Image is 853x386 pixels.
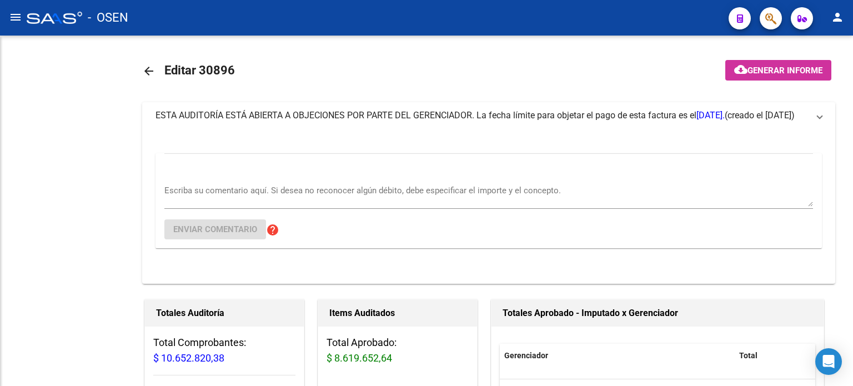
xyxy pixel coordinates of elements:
[747,66,822,76] span: Generar informe
[500,344,735,368] datatable-header-cell: Gerenciador
[725,109,795,122] span: (creado el [DATE])
[725,60,831,81] button: Generar informe
[88,6,128,30] span: - OSEN
[327,352,392,364] span: $ 8.619.652,64
[164,219,266,239] button: Enviar comentario
[142,102,835,129] mat-expansion-panel-header: ESTA AUDITORÍA ESTÁ ABIERTA A OBJECIONES POR PARTE DEL GERENCIADOR. La fecha límite para objetar ...
[739,351,757,360] span: Total
[327,335,469,366] h3: Total Aprobado:
[9,11,22,24] mat-icon: menu
[266,223,279,237] mat-icon: help
[503,304,812,322] h1: Totales Aprobado - Imputado x Gerenciador
[164,63,235,77] span: Editar 30896
[504,351,548,360] span: Gerenciador
[735,344,807,368] datatable-header-cell: Total
[815,348,842,375] div: Open Intercom Messenger
[696,110,725,121] span: [DATE].
[153,352,224,364] span: $ 10.652.820,38
[173,224,257,234] span: Enviar comentario
[155,110,725,121] span: ESTA AUDITORÍA ESTÁ ABIERTA A OBJECIONES POR PARTE DEL GERENCIADOR. La fecha límite para objetar ...
[329,304,466,322] h1: Items Auditados
[142,129,835,284] div: ESTA AUDITORÍA ESTÁ ABIERTA A OBJECIONES POR PARTE DEL GERENCIADOR. La fecha límite para objetar ...
[142,64,155,78] mat-icon: arrow_back
[156,304,293,322] h1: Totales Auditoría
[734,63,747,76] mat-icon: cloud_download
[831,11,844,24] mat-icon: person
[153,335,295,366] h3: Total Comprobantes:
